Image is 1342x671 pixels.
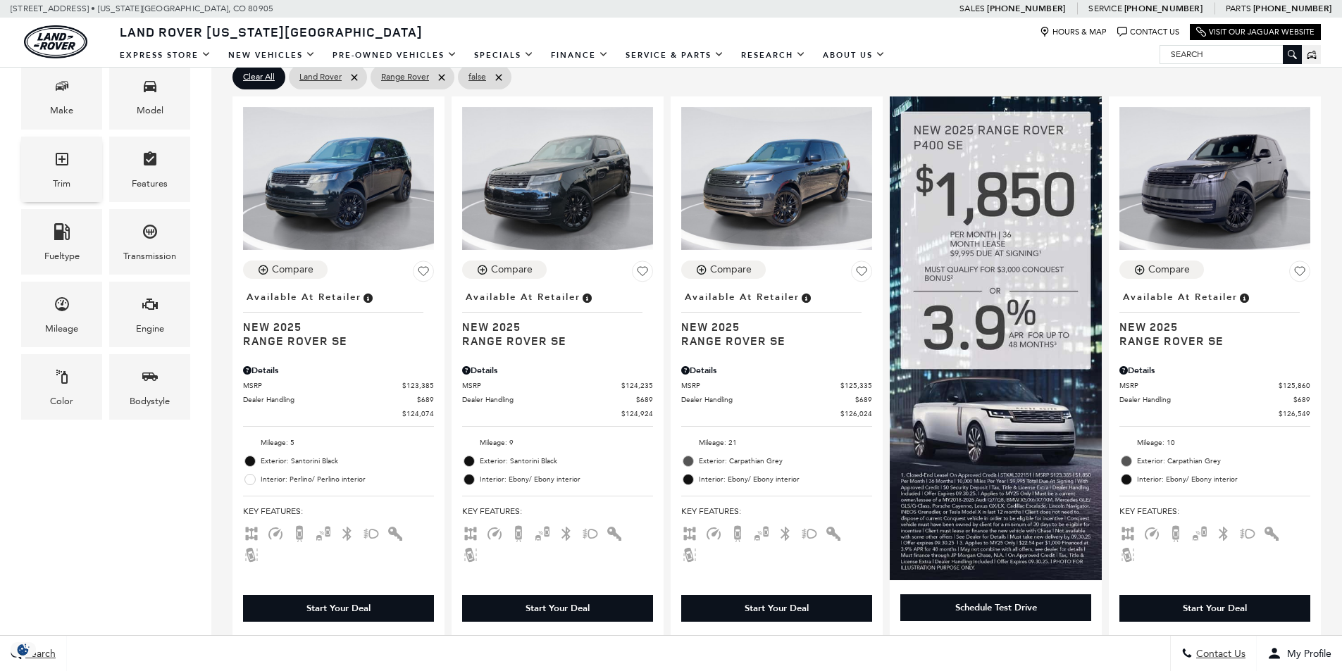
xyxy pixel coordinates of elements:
div: Trim [53,176,70,192]
span: Key Features : [681,503,872,519]
div: Start Your Deal [681,595,872,622]
a: Specials [466,43,542,68]
span: Backup Camera [291,527,308,537]
span: Parts [1226,4,1251,13]
button: Save Vehicle [413,261,434,287]
span: Bluetooth [558,527,575,537]
a: Dealer Handling $689 [243,394,434,405]
li: Mileage: 21 [681,434,872,452]
a: $124,074 [243,408,434,419]
div: Compare [272,263,313,276]
div: Pricing Details - Range Rover SE [681,364,872,377]
span: Key Features : [243,503,434,519]
span: MSRP [462,380,621,391]
span: AWD [243,527,260,537]
button: Compare Vehicle [462,261,547,279]
div: FeaturesFeatures [109,137,190,202]
span: $689 [855,394,872,405]
span: Blind Spot Monitor [534,527,551,537]
button: Open user profile menu [1257,636,1342,671]
span: Available at Retailer [685,289,800,305]
span: AWD [1119,527,1136,537]
span: My Profile [1281,648,1331,660]
span: Bluetooth [339,527,356,537]
a: [PHONE_NUMBER] [1124,3,1203,14]
span: $124,074 [402,408,434,419]
span: Available at Retailer [1123,289,1238,305]
span: Lane Warning [462,548,479,558]
span: Interior: Ebony/ Ebony interior [1137,472,1310,487]
span: Bodystyle [142,365,159,394]
span: Interior: Ebony/ Ebony interior [480,472,653,487]
span: Dealer Handling [243,394,417,405]
div: Pricing Details - Range Rover SE [243,364,434,377]
span: $123,385 [402,380,434,391]
span: false [468,68,486,86]
span: Key Features : [1119,503,1310,519]
a: EXPRESS STORE [111,43,220,68]
span: New 2025 [1119,320,1300,334]
a: Hours & Map [1040,27,1107,37]
div: Start Your Deal [243,595,434,622]
span: Dealer Handling [681,394,855,405]
span: MSRP [1119,380,1279,391]
button: Compare Vehicle [681,261,766,279]
a: [PHONE_NUMBER] [1253,3,1331,14]
img: Land Rover [24,25,87,58]
span: $124,924 [621,408,653,419]
a: About Us [814,43,894,68]
span: Model [142,74,159,103]
div: Schedule Test Drive [900,594,1091,621]
div: Transmission [123,249,176,264]
nav: Main Navigation [111,43,894,68]
span: Keyless Entry [387,527,404,537]
a: $126,549 [1119,408,1310,419]
span: Keyless Entry [1263,527,1280,537]
span: Land Rover [299,68,342,86]
span: Adaptive Cruise Control [1143,527,1160,537]
span: Service [1088,4,1122,13]
a: Available at RetailerNew 2025Range Rover SE [462,287,653,348]
div: Compare [710,263,752,276]
a: MSRP $124,235 [462,380,653,391]
a: Pre-Owned Vehicles [324,43,466,68]
span: $126,024 [840,408,872,419]
span: Blind Spot Monitor [753,527,770,537]
span: $689 [1293,394,1310,405]
span: Exterior: Carpathian Grey [699,454,872,468]
span: Exterior: Santorini Black [261,454,434,468]
div: EngineEngine [109,282,190,347]
span: AWD [681,527,698,537]
span: Exterior: Carpathian Grey [1137,454,1310,468]
div: Pricing Details - Range Rover SE [1119,364,1310,377]
span: $124,235 [621,380,653,391]
span: Range Rover SE [462,334,642,348]
div: ColorColor [21,354,102,420]
a: Dealer Handling $689 [1119,394,1310,405]
span: Fog Lights [801,527,818,537]
span: Contact Us [1193,648,1245,660]
span: Sales [959,4,985,13]
span: Bluetooth [1215,527,1232,537]
span: Vehicle is in stock and ready for immediate delivery. Due to demand, availability is subject to c... [361,289,374,305]
div: Start Your Deal [1119,595,1310,622]
section: Click to Open Cookie Consent Modal [7,642,39,657]
div: Fueltype [44,249,80,264]
div: Start Your Deal [526,602,590,615]
span: Keyless Entry [825,527,842,537]
img: 2025 LAND ROVER Range Rover SE [243,107,434,250]
span: Mileage [54,292,70,321]
span: Land Rover [US_STATE][GEOGRAPHIC_DATA] [120,23,423,40]
span: Features [142,147,159,176]
span: Transmission [142,220,159,249]
span: Lane Warning [243,548,260,558]
div: Start Your Deal [462,595,653,622]
span: MSRP [681,380,840,391]
span: $126,549 [1279,408,1310,419]
span: $689 [636,394,653,405]
div: TransmissionTransmission [109,209,190,275]
span: Adaptive Cruise Control [267,527,284,537]
span: Interior: Ebony/ Ebony interior [699,472,872,487]
img: Opt-Out Icon [7,642,39,657]
span: Adaptive Cruise Control [486,527,503,537]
